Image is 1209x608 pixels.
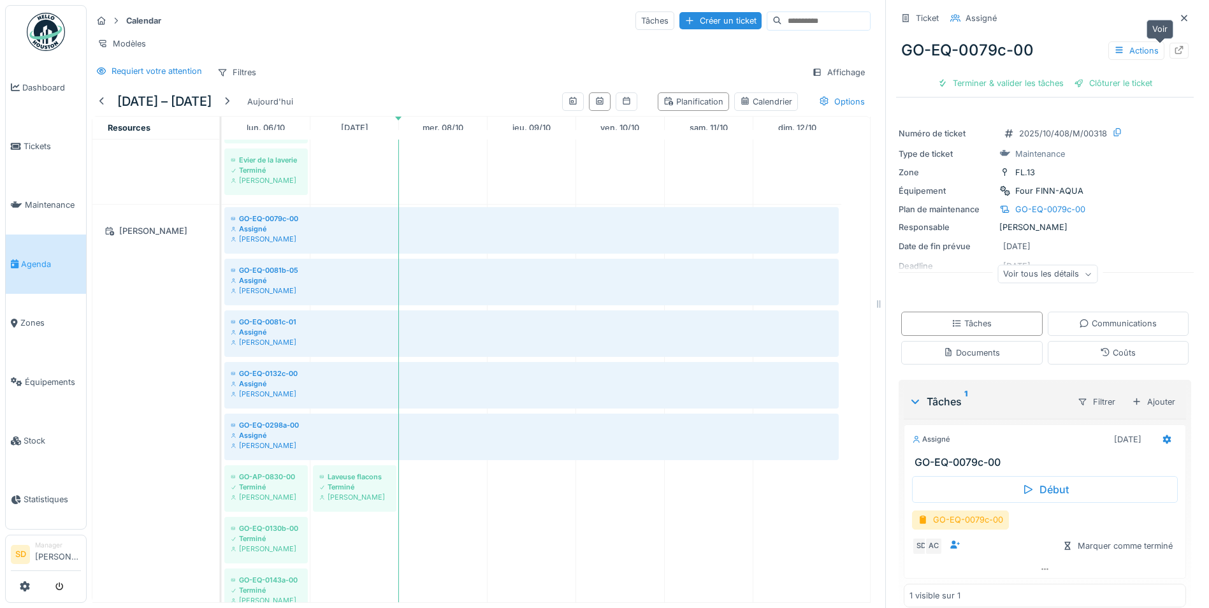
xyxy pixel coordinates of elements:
a: Tickets [6,117,86,175]
span: Stock [24,435,81,447]
span: Tickets [24,140,81,152]
div: Terminé [231,533,301,544]
a: Stock [6,411,86,470]
div: Filtrer [1072,393,1121,411]
div: Voir [1147,20,1173,38]
div: Clôturer le ticket [1069,75,1157,92]
div: Filtres [212,63,262,82]
div: GO-EQ-0079c-00 [231,214,832,224]
span: Zones [20,317,81,329]
sup: 1 [964,394,967,409]
div: [DATE] [1114,433,1141,445]
div: [PERSON_NAME] [231,595,301,605]
div: [PERSON_NAME] [231,286,832,296]
div: Responsable [899,221,994,233]
span: Resources [108,123,150,133]
div: Numéro de ticket [899,127,994,140]
div: SD [912,537,930,555]
h5: [DATE] – [DATE] [117,94,212,109]
div: Manager [35,540,81,550]
a: 9 octobre 2025 [509,119,554,136]
div: Équipement [899,185,994,197]
div: [PERSON_NAME] [231,440,832,451]
div: [PERSON_NAME] [231,234,832,244]
div: Assigné [231,224,832,234]
div: [PERSON_NAME] [231,544,301,554]
a: 11 octobre 2025 [686,119,731,136]
div: Communications [1079,317,1157,329]
div: Assigné [231,327,832,337]
div: Tâches [909,394,1067,409]
a: 8 octobre 2025 [419,119,467,136]
h3: GO-EQ-0079c-00 [915,456,1180,468]
div: Date de fin prévue [899,240,994,252]
div: [DATE] [1003,240,1031,252]
div: GO-EQ-0079c-00 [912,510,1009,529]
div: Ajouter [1126,393,1181,411]
div: Laveuse flacons [319,472,390,482]
span: Dashboard [22,82,81,94]
div: Tâches [952,317,992,329]
div: Créer un ticket [679,12,762,29]
a: Zones [6,294,86,352]
a: 6 octobre 2025 [243,119,288,136]
div: Assigné [231,379,832,389]
div: Assigné [912,434,950,445]
div: Terminé [231,165,301,175]
div: Voir tous les détails [997,265,1097,284]
div: GO-EQ-0079c-00 [1015,203,1085,215]
div: [PERSON_NAME] [899,221,1191,233]
div: Modèles [92,34,152,53]
div: Requiert votre attention [112,65,202,77]
div: GO-EQ-0298a-00 [231,420,832,430]
div: Documents [943,347,1000,359]
a: Agenda [6,235,86,293]
div: GO-EQ-0081b-05 [231,265,832,275]
div: Calendrier [740,96,792,108]
a: 10 octobre 2025 [597,119,642,136]
strong: Calendar [121,15,166,27]
div: [PERSON_NAME] [231,389,832,399]
div: Tâches [635,11,674,30]
a: Équipements [6,352,86,411]
div: Plan de maintenance [899,203,994,215]
div: [PERSON_NAME] [100,223,212,239]
div: FL.13 [1015,166,1035,178]
div: GO-EQ-0081c-01 [231,317,832,327]
div: GO-EQ-0143a-00 [231,575,301,585]
div: [PERSON_NAME] [231,337,832,347]
div: [PERSON_NAME] [319,492,390,502]
div: Options [813,92,871,111]
div: Assigné [231,430,832,440]
div: Assigné [966,12,997,24]
span: Agenda [21,258,81,270]
div: Affichage [806,63,871,82]
li: SD [11,545,30,564]
div: GO-EQ-0130b-00 [231,523,301,533]
div: Coûts [1100,347,1136,359]
div: Zone [899,166,994,178]
div: Marquer comme terminé [1057,537,1178,554]
div: Terminé [231,482,301,492]
img: Badge_color-CXgf-gQk.svg [27,13,65,51]
div: [PERSON_NAME] [231,175,301,185]
div: Four FINN-AQUA [1015,185,1083,197]
div: Assigné [231,275,832,286]
div: Planification [663,96,723,108]
a: Statistiques [6,470,86,529]
div: Evier de la laverie [231,155,301,165]
div: Aujourd'hui [242,93,298,110]
div: Actions [1108,41,1164,60]
a: 12 octobre 2025 [775,119,820,136]
span: Équipements [25,376,81,388]
span: Maintenance [25,199,81,211]
div: Terminer & valider les tâches [932,75,1069,92]
div: GO-AP-0830-00 [231,472,301,482]
div: Terminé [231,585,301,595]
span: Statistiques [24,493,81,505]
div: Ticket [916,12,939,24]
div: 2025/10/408/M/00318 [1019,127,1107,140]
div: AC [925,537,943,555]
div: GO-EQ-0079c-00 [896,34,1194,67]
a: Dashboard [6,58,86,117]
